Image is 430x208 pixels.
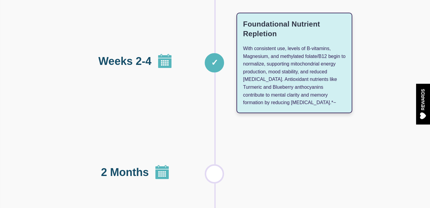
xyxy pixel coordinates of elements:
[98,53,151,69] span: Weeks 2-4
[155,165,169,180] img: Calendar Icon
[243,19,346,39] h3: Foundational Nutrient Repletion
[101,164,149,181] span: 2 Months
[236,13,352,113] div: With consistent use, levels of B-vitamins, Magnesium, and methylated folate/B12 begin to normaliz...
[205,53,224,72] div: ✓
[158,54,172,69] img: Calendar Icon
